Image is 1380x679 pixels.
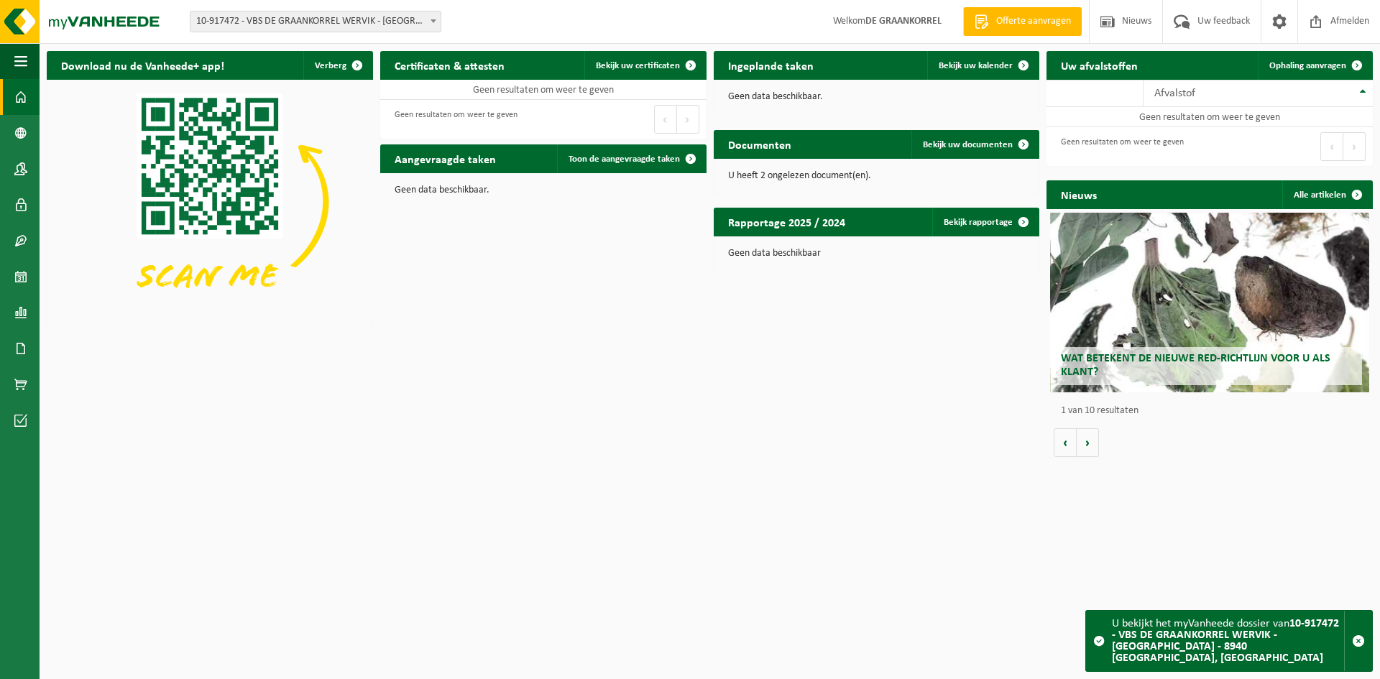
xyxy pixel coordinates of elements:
a: Bekijk uw kalender [927,51,1038,80]
button: Volgende [1077,428,1099,457]
span: 10-917472 - VBS DE GRAANKORREL WERVIK - SPEIESTRAAT - 8940 WERVIK, SPEIESTRAAT [190,11,441,32]
strong: DE GRAANKORREL [865,16,942,27]
h2: Uw afvalstoffen [1046,51,1152,79]
span: 10-917472 - VBS DE GRAANKORREL WERVIK - SPEIESTRAAT - 8940 WERVIK, SPEIESTRAAT [190,11,441,32]
p: U heeft 2 ongelezen document(en). [728,171,1026,181]
button: Next [1343,132,1366,161]
span: Toon de aangevraagde taken [569,154,680,164]
div: Geen resultaten om weer te geven [387,103,517,135]
span: Bekijk uw documenten [923,140,1013,149]
p: Geen data beschikbaar. [728,92,1026,102]
h2: Nieuws [1046,180,1111,208]
p: Geen data beschikbaar [728,249,1026,259]
a: Bekijk rapportage [932,208,1038,236]
span: Ophaling aanvragen [1269,61,1346,70]
p: Geen data beschikbaar. [395,185,692,195]
button: Previous [1320,132,1343,161]
span: Bekijk uw certificaten [596,61,680,70]
h2: Ingeplande taken [714,51,828,79]
h2: Rapportage 2025 / 2024 [714,208,860,236]
td: Geen resultaten om weer te geven [380,80,707,100]
button: Vorige [1054,428,1077,457]
a: Bekijk uw certificaten [584,51,705,80]
button: Previous [654,105,677,134]
div: Geen resultaten om weer te geven [1054,131,1184,162]
td: Geen resultaten om weer te geven [1046,107,1373,127]
button: Verberg [303,51,372,80]
button: Next [677,105,699,134]
h2: Certificaten & attesten [380,51,519,79]
span: Afvalstof [1154,88,1195,99]
h2: Aangevraagde taken [380,144,510,172]
span: Verberg [315,61,346,70]
a: Alle artikelen [1282,180,1371,209]
span: Wat betekent de nieuwe RED-richtlijn voor u als klant? [1061,353,1330,378]
h2: Documenten [714,130,806,158]
a: Offerte aanvragen [963,7,1082,36]
a: Wat betekent de nieuwe RED-richtlijn voor u als klant? [1050,213,1370,392]
span: Offerte aanvragen [993,14,1075,29]
a: Ophaling aanvragen [1258,51,1371,80]
span: Bekijk uw kalender [939,61,1013,70]
a: Bekijk uw documenten [911,130,1038,159]
strong: 10-917472 - VBS DE GRAANKORREL WERVIK - [GEOGRAPHIC_DATA] - 8940 [GEOGRAPHIC_DATA], [GEOGRAPHIC_D... [1112,618,1339,664]
div: U bekijkt het myVanheede dossier van [1112,611,1344,671]
a: Toon de aangevraagde taken [557,144,705,173]
p: 1 van 10 resultaten [1061,406,1366,416]
h2: Download nu de Vanheede+ app! [47,51,239,79]
img: Download de VHEPlus App [47,80,373,324]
